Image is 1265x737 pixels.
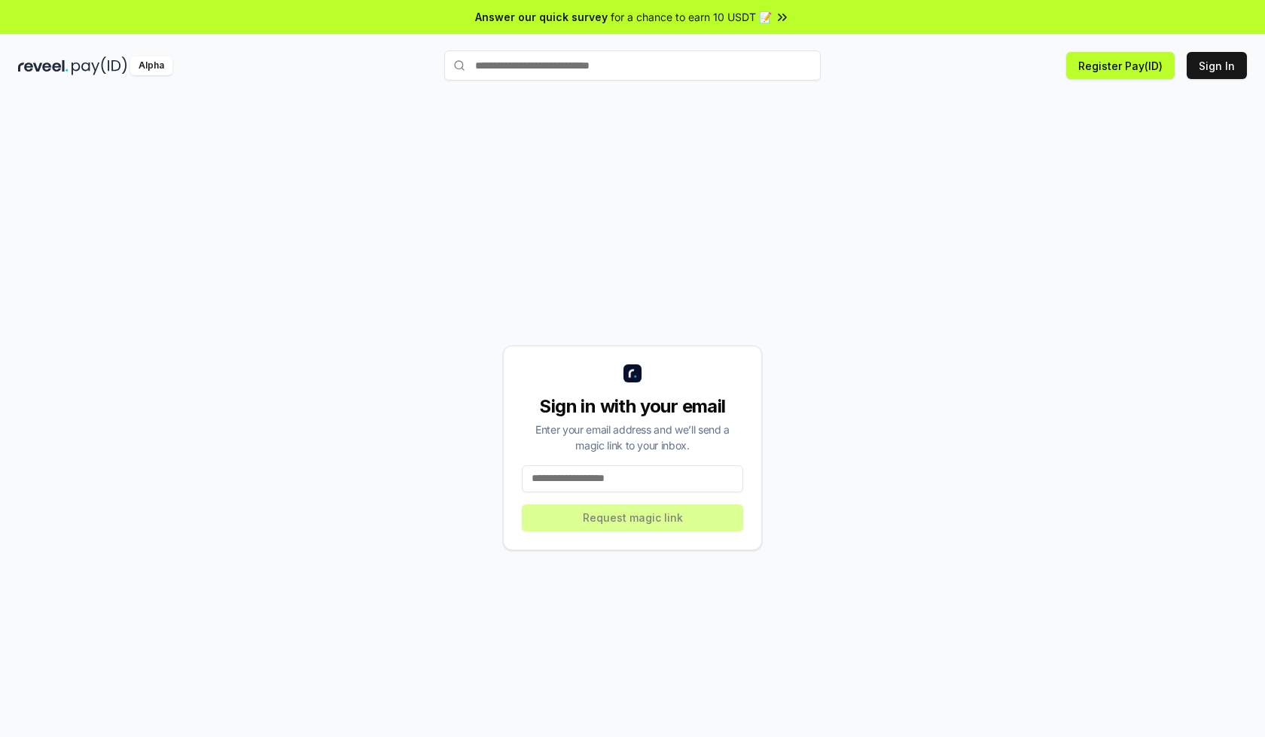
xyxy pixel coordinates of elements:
div: Enter your email address and we’ll send a magic link to your inbox. [522,422,743,453]
button: Register Pay(ID) [1066,52,1175,79]
button: Sign In [1187,52,1247,79]
span: Answer our quick survey [475,9,608,25]
div: Alpha [130,56,172,75]
img: logo_small [623,364,642,382]
div: Sign in with your email [522,394,743,419]
span: for a chance to earn 10 USDT 📝 [611,9,772,25]
img: reveel_dark [18,56,69,75]
img: pay_id [72,56,127,75]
